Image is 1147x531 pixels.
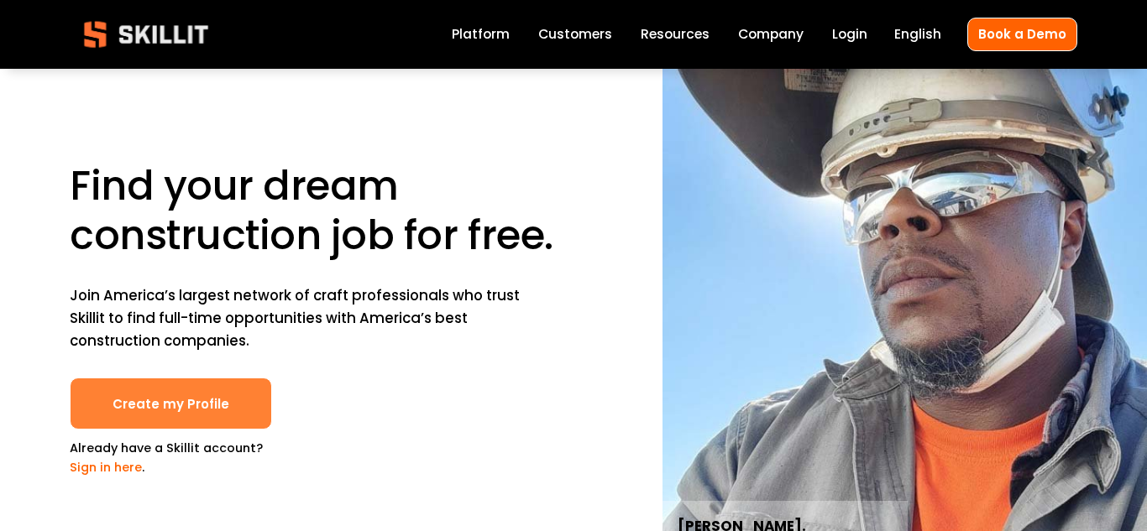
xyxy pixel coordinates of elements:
a: Create my Profile [70,377,272,430]
a: Sign in here [70,459,142,476]
h1: Find your dream construction job for free. [70,161,568,260]
a: Book a Demo [967,18,1077,50]
img: Skillit [70,9,223,60]
div: language picker [894,23,941,46]
a: Customers [538,23,612,46]
p: Join America’s largest network of craft professionals who trust Skillit to find full-time opportu... [70,284,526,352]
a: Login [832,23,867,46]
span: Resources [641,24,710,44]
a: folder dropdown [641,23,710,46]
span: English [894,24,941,44]
a: Platform [452,23,510,46]
p: Already have a Skillit account? . [70,439,272,477]
a: Company [738,23,804,46]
